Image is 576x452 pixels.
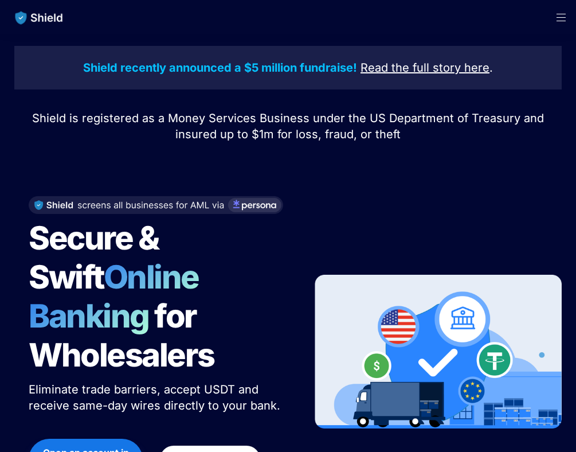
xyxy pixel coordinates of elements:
u: here [464,61,489,75]
span: Eliminate trade barriers, accept USDT and receive same-day wires directly to your bank. [29,383,280,412]
img: website logo [10,6,69,30]
a: Read the full story [361,63,461,74]
span: Secure & Swift [29,219,164,297]
span: Online Banking [29,258,210,336]
strong: Shield recently announced a $5 million fundraise! [83,61,357,75]
a: here [464,63,489,74]
span: for Wholesalers [29,297,214,375]
span: . [489,61,493,75]
span: Shield is registered as a Money Services Business under the US Department of Treasury and insured... [32,111,547,141]
u: Read the full story [361,61,461,75]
